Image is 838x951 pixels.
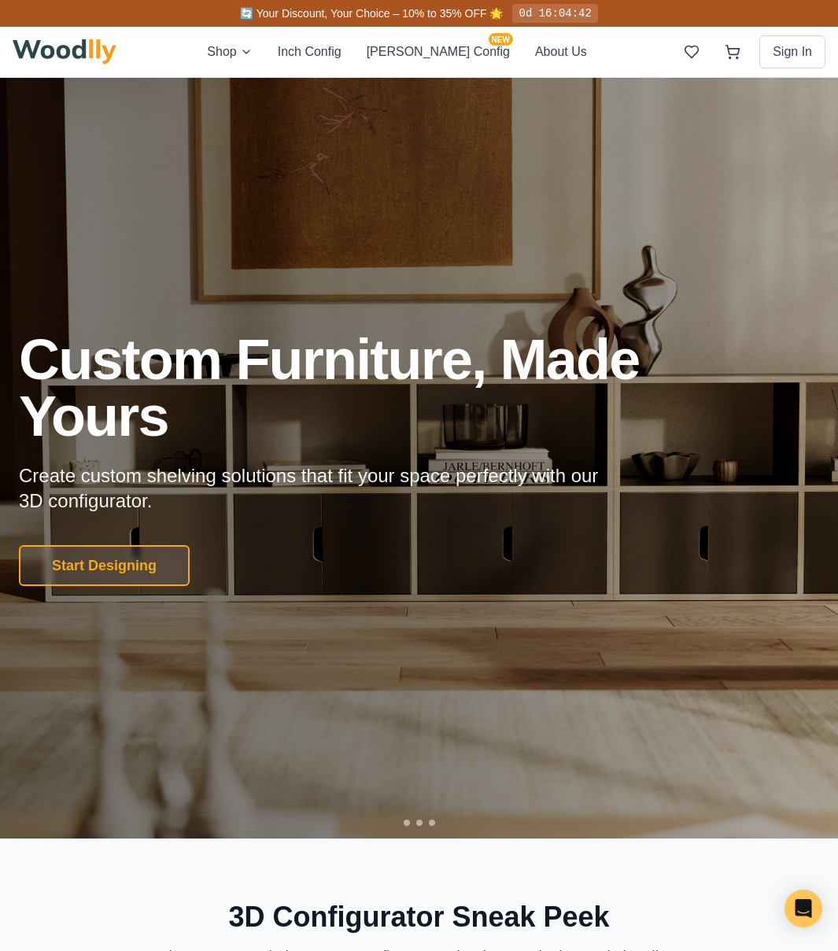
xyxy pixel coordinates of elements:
button: Inch Config [278,42,341,61]
h2: 3D Configurator Sneak Peek [13,901,825,933]
span: NEW [489,33,513,46]
button: About Us [535,42,587,61]
button: Start Designing [19,545,190,586]
span: 🔄 Your Discount, Your Choice – 10% to 35% OFF 🌟 [240,7,503,20]
button: Sign In [759,35,825,68]
button: Shop [207,42,252,61]
p: Create custom shelving solutions that fit your space perfectly with our 3D configurator. [19,463,623,514]
img: Woodlly [13,39,116,65]
button: [PERSON_NAME] ConfigNEW [367,42,510,61]
div: 0d 16:04:42 [512,4,597,23]
h1: Custom Furniture, Made Yours [19,331,724,444]
div: Open Intercom Messenger [784,890,822,927]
